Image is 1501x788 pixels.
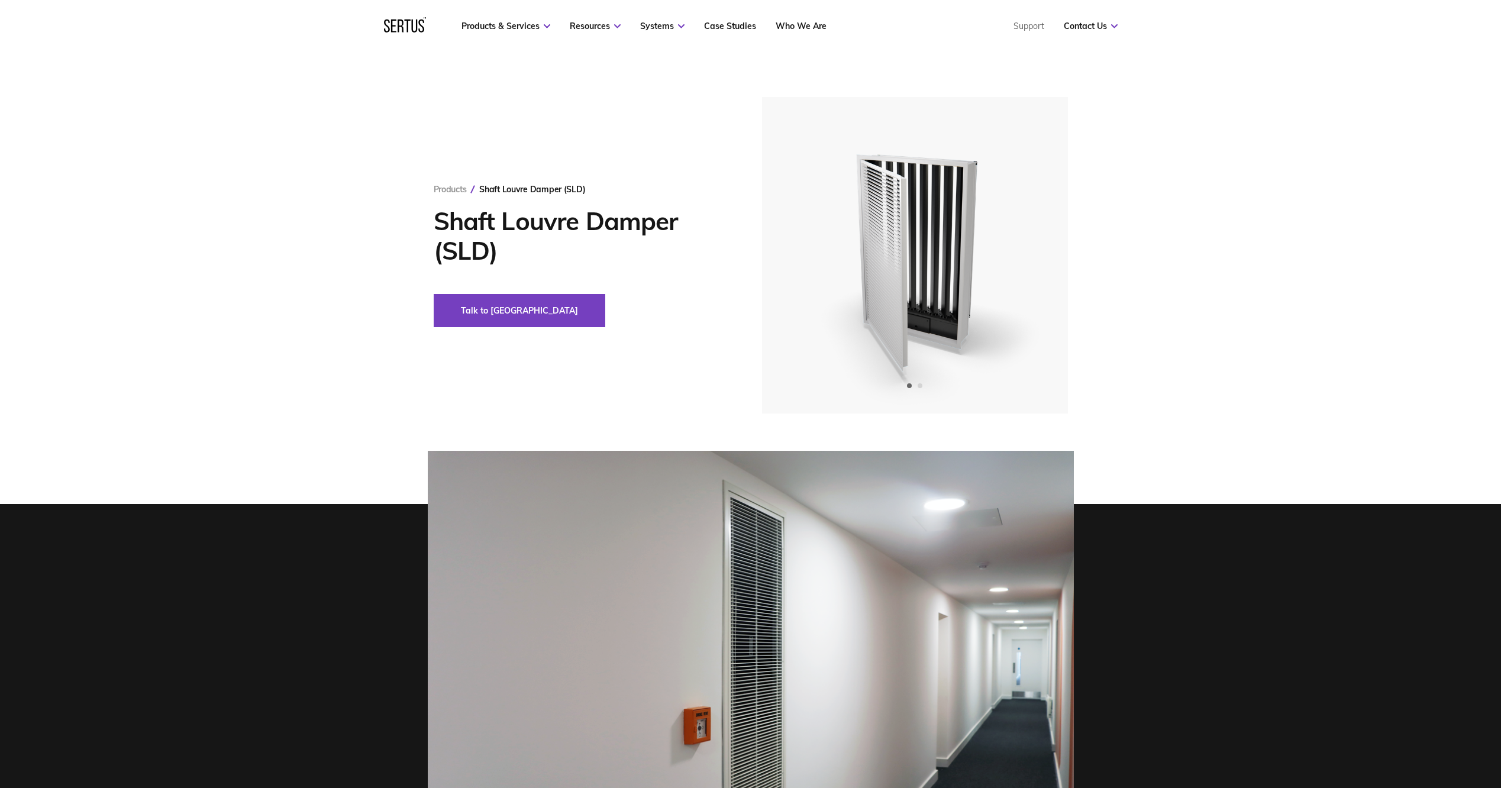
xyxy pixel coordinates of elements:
a: Systems [640,21,685,31]
a: Products [434,184,467,195]
a: Who We Are [776,21,827,31]
a: Support [1013,21,1044,31]
a: Products & Services [461,21,550,31]
a: Resources [570,21,621,31]
button: Talk to [GEOGRAPHIC_DATA] [434,294,605,327]
h1: Shaft Louvre Damper (SLD) [434,206,727,266]
a: Case Studies [704,21,756,31]
span: Go to slide 2 [918,383,922,388]
a: Contact Us [1064,21,1118,31]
